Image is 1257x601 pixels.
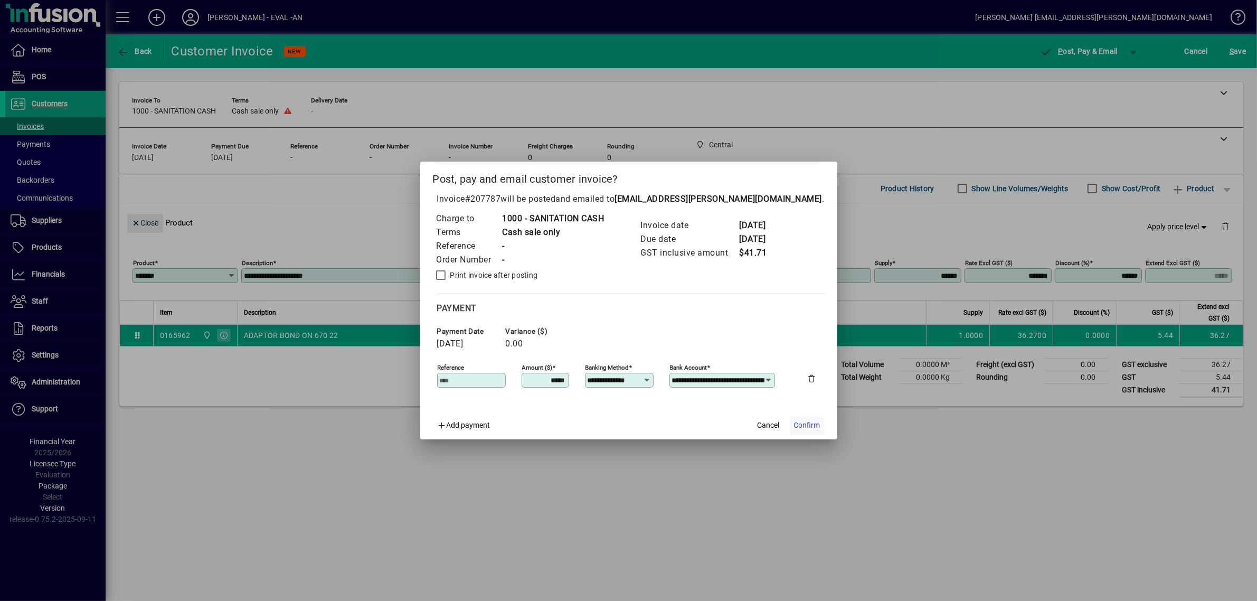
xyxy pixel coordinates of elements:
span: [DATE] [437,339,464,349]
td: - [502,253,604,267]
td: - [502,239,604,253]
h2: Post, pay and email customer invoice? [420,162,837,192]
td: 1000 - SANITATION CASH [502,212,604,226]
span: Add payment [446,421,490,429]
td: Invoice date [640,219,739,232]
td: Due date [640,232,739,246]
mat-label: Reference [438,363,465,371]
span: Variance ($) [506,327,569,335]
mat-label: Bank Account [670,363,707,371]
p: Invoice will be posted . [433,193,825,205]
span: Cancel [758,420,780,431]
span: Payment [437,303,477,313]
td: Cash sale only [502,226,604,239]
label: Print invoice after posting [448,270,538,280]
span: Confirm [794,420,820,431]
td: Charge to [436,212,502,226]
td: Reference [436,239,502,253]
b: [EMAIL_ADDRESS][PERSON_NAME][DOMAIN_NAME] [615,194,823,204]
span: Payment date [437,327,500,335]
td: GST inclusive amount [640,246,739,260]
span: #207787 [465,194,501,204]
mat-label: Amount ($) [522,363,553,371]
button: Confirm [790,416,825,435]
span: 0.00 [506,339,523,349]
td: Terms [436,226,502,239]
mat-label: Banking method [585,363,629,371]
td: Order Number [436,253,502,267]
td: [DATE] [739,219,781,232]
span: and emailed to [556,194,823,204]
button: Cancel [752,416,786,435]
td: [DATE] [739,232,781,246]
td: $41.71 [739,246,781,260]
button: Add payment [433,416,495,435]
